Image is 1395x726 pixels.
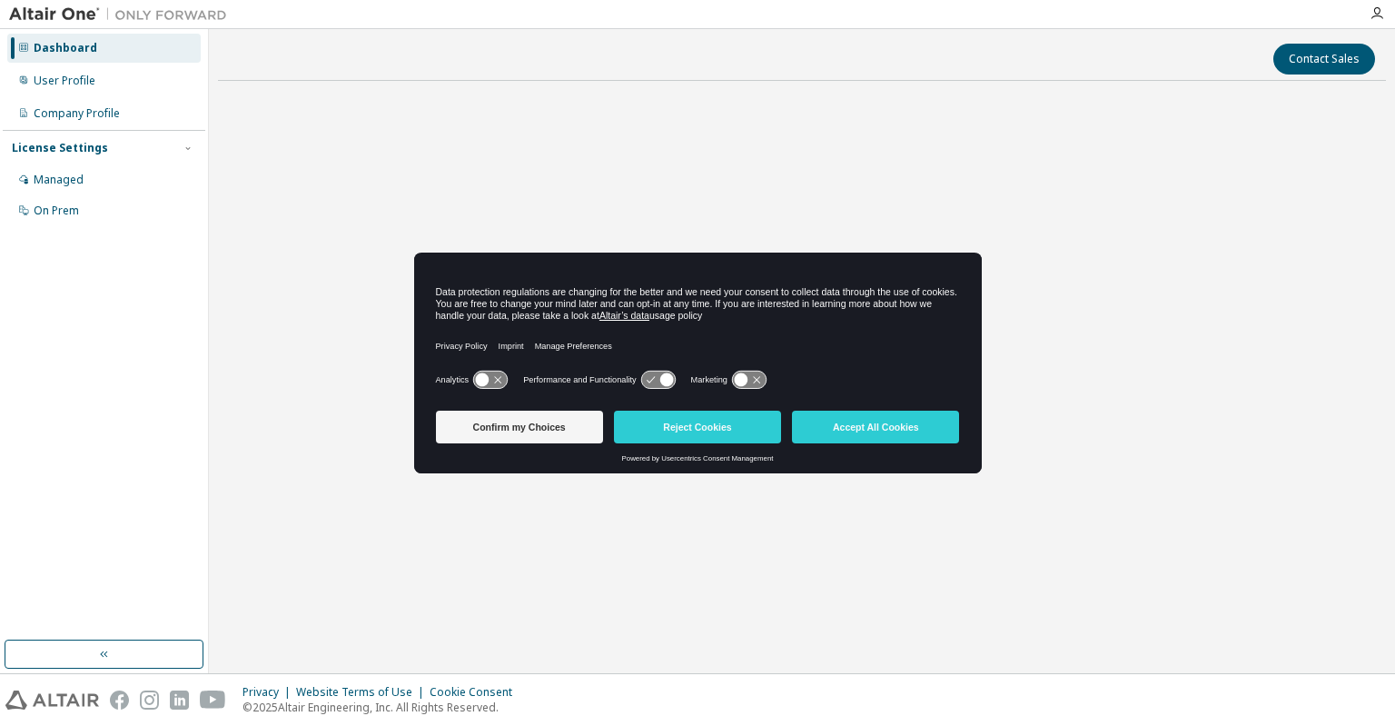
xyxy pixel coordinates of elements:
[140,691,159,710] img: instagram.svg
[34,41,97,55] div: Dashboard
[12,141,108,155] div: License Settings
[242,700,523,715] p: © 2025 Altair Engineering, Inc. All Rights Reserved.
[34,173,84,187] div: Managed
[430,685,523,700] div: Cookie Consent
[9,5,236,24] img: Altair One
[1273,44,1375,75] button: Contact Sales
[242,685,296,700] div: Privacy
[200,691,226,710] img: youtube.svg
[34,106,120,121] div: Company Profile
[296,685,430,700] div: Website Terms of Use
[110,691,129,710] img: facebook.svg
[34,74,95,88] div: User Profile
[34,204,79,218] div: On Prem
[5,691,99,710] img: altair_logo.svg
[170,691,189,710] img: linkedin.svg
